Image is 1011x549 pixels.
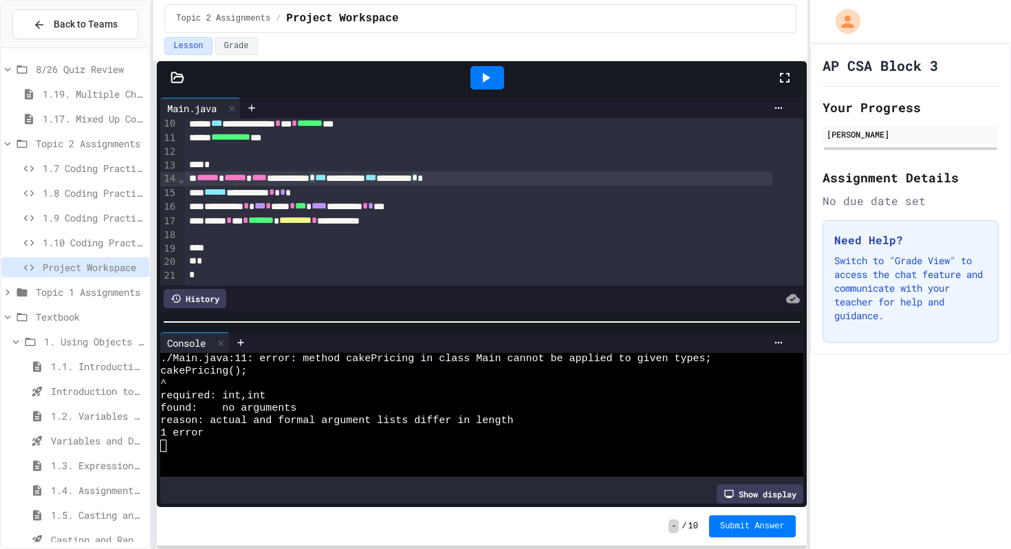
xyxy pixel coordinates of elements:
[51,409,144,423] span: 1.2. Variables and Data Types
[160,131,177,145] div: 11
[834,232,987,248] h3: Need Help?
[160,415,513,427] span: reason: actual and formal argument lists differ in length
[43,111,144,126] span: 1.17. Mixed Up Code Practice 1.1-1.6
[827,128,994,140] div: [PERSON_NAME]
[720,521,785,532] span: Submit Answer
[160,402,296,415] span: found: no arguments
[821,6,864,37] div: My Account
[160,228,177,242] div: 18
[160,336,213,350] div: Console
[823,98,999,117] h2: Your Progress
[160,378,166,390] span: ^
[36,62,144,76] span: 8/26 Quiz Review
[54,17,118,32] span: Back to Teams
[160,101,224,116] div: Main.java
[160,215,177,228] div: 17
[43,186,144,200] span: 1.8 Coding Practice
[43,260,144,274] span: Project Workspace
[160,186,177,200] div: 15
[160,159,177,173] div: 13
[43,211,144,225] span: 1.9 Coding Practice
[834,254,987,323] p: Switch to "Grade View" to access the chat feature and communicate with your teacher for help and ...
[276,13,281,24] span: /
[682,521,686,532] span: /
[823,168,999,187] h2: Assignment Details
[160,269,177,283] div: 21
[43,161,144,175] span: 1.7 Coding Practice
[160,200,177,214] div: 16
[176,13,270,24] span: Topic 2 Assignments
[160,332,230,353] div: Console
[160,365,247,378] span: cakePricing();
[36,136,144,151] span: Topic 2 Assignments
[44,334,144,349] span: 1. Using Objects and Methods
[823,56,938,75] h1: AP CSA Block 3
[51,359,144,374] span: 1.1. Introduction to Algorithms, Programming, and Compilers
[51,384,144,398] span: Introduction to Algorithms, Programming, and Compilers
[43,235,144,250] span: 1.10 Coding Practice
[688,521,698,532] span: 10
[51,458,144,473] span: 1.3. Expressions and Output [New]
[160,117,177,131] div: 10
[286,10,398,27] span: Project Workspace
[43,87,144,101] span: 1.19. Multiple Choice Exercises for Unit 1a (1.1-1.6)
[160,172,177,186] div: 14
[177,173,184,184] span: Fold line
[823,193,999,209] div: No due date set
[51,532,144,547] span: Casting and Ranges of variables - Quiz
[164,37,212,55] button: Lesson
[160,242,177,256] div: 19
[215,37,258,55] button: Grade
[12,10,138,39] button: Back to Teams
[51,508,144,522] span: 1.5. Casting and Ranges of Values
[51,483,144,497] span: 1.4. Assignment and Input
[36,310,144,324] span: Textbook
[160,255,177,269] div: 20
[709,515,796,537] button: Submit Answer
[160,98,241,118] div: Main.java
[717,484,803,504] div: Show display
[164,289,226,308] div: History
[36,285,144,299] span: Topic 1 Assignments
[160,145,177,159] div: 12
[160,427,204,440] span: 1 error
[668,519,679,533] span: -
[51,433,144,448] span: Variables and Data Types - Quiz
[160,390,265,402] span: required: int,int
[160,353,711,365] span: ./Main.java:11: error: method cakePricing in class Main cannot be applied to given types;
